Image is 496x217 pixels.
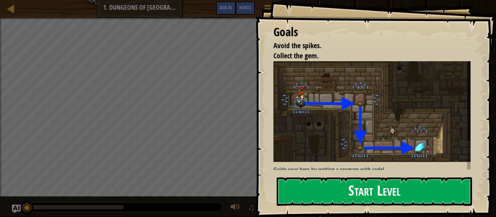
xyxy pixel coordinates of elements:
[12,205,21,213] button: Ask AI
[228,201,243,216] button: Adjust volume
[248,202,255,213] span: ♫
[277,177,472,206] button: Start Level
[273,24,471,41] div: Goals
[246,201,259,216] button: ♫
[273,166,471,174] p: Guide your hero by writing a program with code!
[273,61,471,162] img: Dungeons of kithgard
[264,41,469,51] li: Avoid the spikes.
[273,41,321,50] span: Avoid the spikes.
[239,4,251,11] span: Hints
[220,4,232,11] span: Ask AI
[216,1,236,15] button: Ask AI
[264,51,469,61] li: Collect the gem.
[273,51,319,60] span: Collect the gem.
